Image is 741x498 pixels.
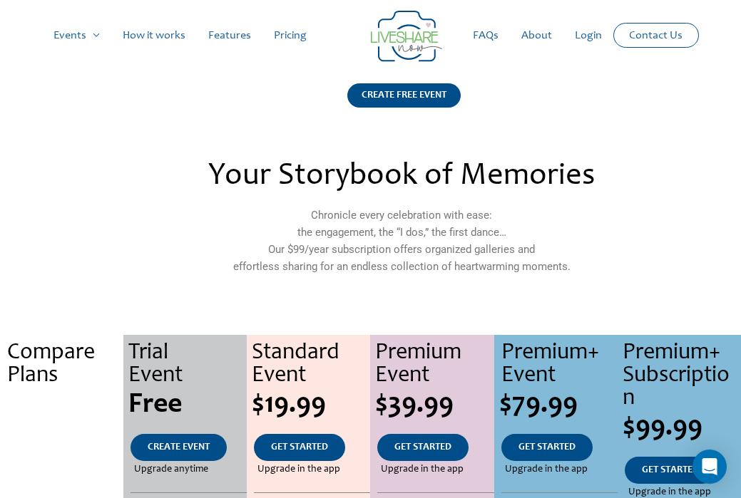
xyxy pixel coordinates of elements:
[693,450,727,484] div: Open Intercom Messenger
[121,207,683,275] p: Chronicle every celebration with ease: the engagement, the “I dos,” the first dance… Our $99/year...
[131,434,227,461] a: CREATE EVENT
[128,342,247,388] div: Trial Event
[254,434,345,461] a: GET STARTED
[501,434,593,461] a: GET STARTED
[128,391,247,420] div: Free
[134,461,208,478] span: Upgrade anytime
[461,13,510,58] a: FAQs
[271,442,328,452] span: GET STARTED
[505,461,588,478] span: Upgrade in the app
[7,342,123,388] div: Compare Plans
[262,13,318,58] a: Pricing
[252,342,370,388] div: Standard Event
[371,11,442,62] img: LiveShare logo - Capture & Share Event Memories
[148,442,210,452] span: CREATE EVENT
[197,13,262,58] a: Features
[381,461,464,478] span: Upgrade in the app
[518,442,576,452] span: GET STARTED
[58,391,66,420] span: .
[375,391,494,420] div: $39.99
[642,465,699,475] span: GET STARTED
[623,414,741,442] div: $99.99
[623,342,741,410] div: Premium+ Subscription
[121,161,683,192] h2: Your Storybook of Memories
[347,83,461,108] div: CREATE FREE EVENT
[61,465,63,474] span: .
[61,442,63,452] span: .
[44,434,81,461] a: .
[625,457,716,484] a: GET STARTED
[375,342,494,388] div: Premium Event
[510,13,563,58] a: About
[42,13,111,58] a: Events
[111,13,197,58] a: How it works
[257,461,340,478] span: Upgrade in the app
[25,13,716,58] nav: Site Navigation
[501,342,618,388] div: Premium+ Event
[618,24,694,47] a: Contact Us
[499,391,618,420] div: $79.99
[347,83,461,125] a: CREATE FREE EVENT
[252,391,370,420] div: $19.99
[394,442,451,452] span: GET STARTED
[377,434,469,461] a: GET STARTED
[563,13,613,58] a: Login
